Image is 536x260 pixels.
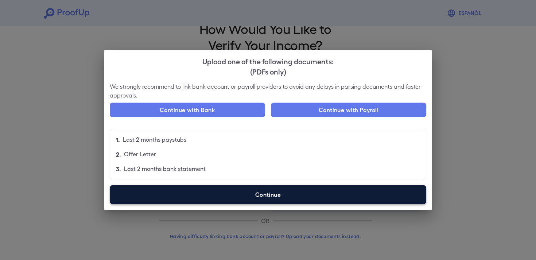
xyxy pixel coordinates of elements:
[116,150,121,158] p: 2.
[110,103,265,117] button: Continue with Bank
[104,50,432,82] h2: Upload one of the following documents:
[116,164,121,173] p: 3.
[110,82,426,100] p: We strongly recommend to link bank account or payroll providers to avoid any delays in parsing do...
[271,103,426,117] button: Continue with Payroll
[110,185,426,204] label: Continue
[123,135,186,144] p: Last 2 months paystubs
[116,135,120,144] p: 1.
[124,150,156,158] p: Offer Letter
[110,66,426,76] div: (PDFs only)
[124,164,206,173] p: Last 2 months bank statement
